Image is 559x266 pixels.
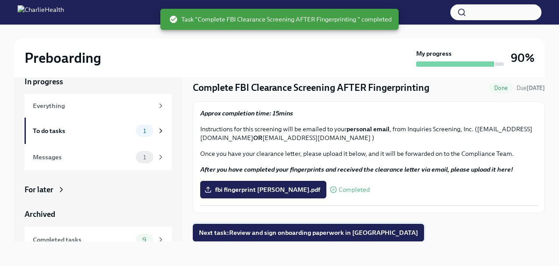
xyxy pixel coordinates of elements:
[199,228,418,237] span: Next task : Review and sign onboarding paperwork in [GEOGRAPHIC_DATA]
[25,184,53,195] div: For later
[253,134,262,142] strong: OR
[193,81,429,94] h4: Complete FBI Clearance Screening AFTER Fingerprinting
[193,224,424,241] button: Next task:Review and sign onboarding paperwork in [GEOGRAPHIC_DATA]
[25,94,172,118] a: Everything
[138,154,151,161] span: 1
[25,209,172,219] a: Archived
[416,49,452,58] strong: My progress
[33,126,132,136] div: To do tasks
[18,5,64,19] img: CharlieHealth
[517,85,545,91] span: Due
[137,237,152,243] span: 9
[33,235,132,244] div: Completed tasks
[489,85,513,91] span: Done
[25,118,172,144] a: To do tasks1
[25,226,172,253] a: Completed tasks9
[200,125,538,142] p: Instructions for this screening will be emailed to your , from Inquiries Screening, Inc. ([EMAIL_...
[25,49,101,67] h2: Preboarding
[339,187,370,193] span: Completed
[511,50,534,66] h3: 90%
[200,165,513,173] strong: After you have completed your fingerprints and received the clearance letter via email, please up...
[25,184,172,195] a: For later
[25,144,172,170] a: Messages1
[517,84,545,92] span: September 27th, 2025 08:00
[200,149,538,158] p: Once you have your clearance letter, please upload it below, and it will be forwarded on to the C...
[25,76,172,87] a: In progress
[200,181,326,198] label: fbi fingerprint [PERSON_NAME].pdf
[169,15,392,24] span: Task "Complete FBI Clearance Screening AFTER Fingerprinting " completed
[206,185,320,194] span: fbi fingerprint [PERSON_NAME].pdf
[200,109,293,117] strong: Approx completion time: 15mins
[347,125,389,133] strong: personal email
[33,152,132,162] div: Messages
[33,101,153,111] div: Everything
[527,85,545,91] strong: [DATE]
[138,128,151,134] span: 1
